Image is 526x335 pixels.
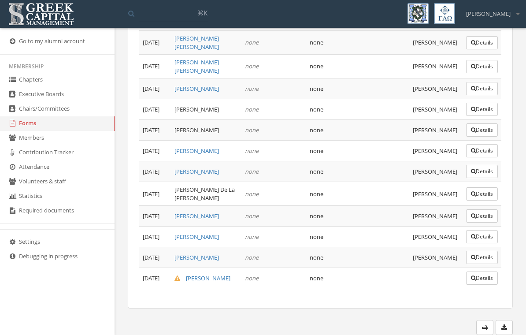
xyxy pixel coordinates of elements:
[413,253,457,261] span: [PERSON_NAME]
[466,165,498,178] button: Details
[245,233,259,241] em: none
[413,85,457,93] span: [PERSON_NAME]
[245,85,259,93] em: none
[306,206,409,227] td: none
[139,120,171,141] td: [DATE]
[306,120,409,141] td: none
[306,141,409,161] td: none
[139,99,171,120] td: [DATE]
[245,167,259,175] em: none
[245,190,259,198] em: none
[174,274,230,282] a: [PERSON_NAME]
[306,99,409,120] td: none
[139,78,171,99] td: [DATE]
[466,144,498,157] button: Details
[245,105,259,113] em: none
[245,62,259,70] em: none
[174,147,219,155] a: [PERSON_NAME]
[174,212,219,220] a: [PERSON_NAME]
[413,167,457,175] span: [PERSON_NAME]
[306,78,409,99] td: none
[413,126,457,134] span: [PERSON_NAME]
[460,3,519,18] div: [PERSON_NAME]
[466,10,511,18] span: [PERSON_NAME]
[139,268,171,289] td: [DATE]
[306,55,409,78] td: none
[197,8,207,17] span: ⌘K
[466,36,498,49] button: Details
[466,209,498,223] button: Details
[413,212,457,220] span: [PERSON_NAME]
[139,206,171,227] td: [DATE]
[413,38,457,46] span: [PERSON_NAME]
[245,253,259,261] em: none
[306,182,409,206] td: none
[245,38,259,46] em: none
[245,147,259,155] em: none
[245,126,259,134] em: none
[139,161,171,182] td: [DATE]
[306,227,409,247] td: none
[306,268,409,289] td: none
[139,31,171,55] td: [DATE]
[306,247,409,268] td: none
[139,141,171,161] td: [DATE]
[413,62,457,70] span: [PERSON_NAME]
[466,230,498,243] button: Details
[174,167,219,175] a: [PERSON_NAME]
[466,123,498,137] button: Details
[171,99,241,120] td: [PERSON_NAME]
[171,182,241,206] td: [PERSON_NAME] De La [PERSON_NAME]
[306,31,409,55] td: none
[413,233,457,241] span: [PERSON_NAME]
[413,147,457,155] span: [PERSON_NAME]
[306,161,409,182] td: none
[466,272,498,285] button: Details
[466,60,498,73] button: Details
[466,82,498,95] button: Details
[139,55,171,78] td: [DATE]
[245,274,259,282] em: none
[139,247,171,268] td: [DATE]
[139,182,171,206] td: [DATE]
[413,105,457,113] span: [PERSON_NAME]
[466,103,498,116] button: Details
[466,251,498,264] button: Details
[139,227,171,247] td: [DATE]
[174,253,219,261] a: [PERSON_NAME]
[174,34,219,51] a: [PERSON_NAME] [PERSON_NAME]
[466,187,498,201] button: Details
[174,85,219,93] a: [PERSON_NAME]
[174,58,219,74] a: [PERSON_NAME] [PERSON_NAME]
[171,120,241,141] td: [PERSON_NAME]
[413,190,457,198] span: [PERSON_NAME]
[245,212,259,220] em: none
[174,233,219,241] a: [PERSON_NAME]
